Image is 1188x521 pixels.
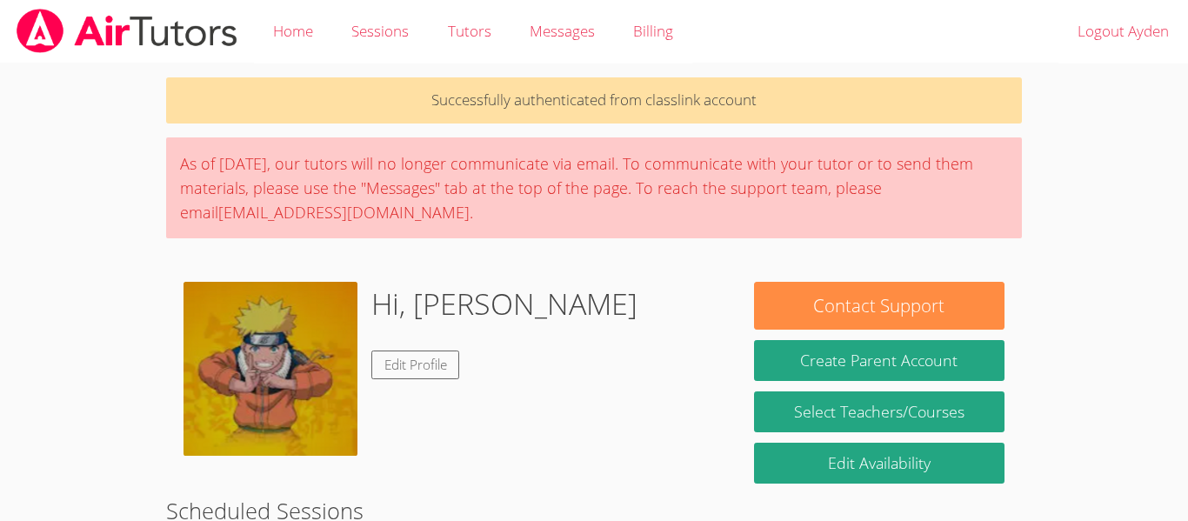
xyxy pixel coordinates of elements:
a: Select Teachers/Courses [754,391,1004,432]
img: Screenshot%202024-11-19%209.25.20%20AM.png [184,282,357,456]
p: Successfully authenticated from classlink account [166,77,1022,124]
h1: Hi, [PERSON_NAME] [371,282,637,326]
button: Create Parent Account [754,340,1004,381]
button: Contact Support [754,282,1004,330]
a: Edit Profile [371,351,460,379]
a: Edit Availability [754,443,1004,484]
div: As of [DATE], our tutors will no longer communicate via email. To communicate with your tutor or ... [166,137,1022,238]
img: airtutors_banner-c4298cdbf04f3fff15de1276eac7730deb9818008684d7c2e4769d2f7ddbe033.png [15,9,239,53]
span: Messages [530,21,595,41]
